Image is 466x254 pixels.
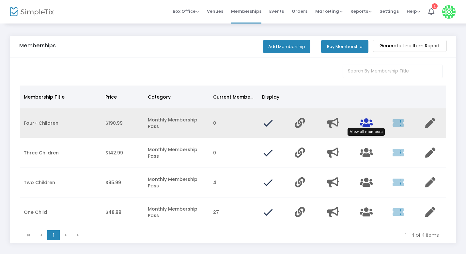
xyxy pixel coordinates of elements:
img: done.png [262,177,274,188]
span: Events [269,3,284,20]
td: 0 [209,108,258,138]
div: 1 [432,3,438,9]
div: View all members [348,128,385,136]
img: done.png [262,206,274,218]
td: 0 [209,138,258,168]
td: 4 [209,168,258,198]
th: Display [258,86,291,108]
div: Data table [20,86,446,227]
th: Price [101,86,144,108]
button: Buy Membership [321,40,368,53]
h5: Memberships [19,42,56,49]
span: Orders [292,3,307,20]
th: Category [144,86,209,108]
img: done.png [262,117,274,129]
td: Three Children [20,138,101,168]
span: Settings [380,3,399,20]
td: $48.99 [101,198,144,227]
td: $142.99 [101,138,144,168]
td: $190.99 [101,108,144,138]
td: Four+ Children [20,108,101,138]
td: $95.99 [101,168,144,198]
td: 27 [209,198,258,227]
span: Reports [350,8,372,14]
td: One Child [20,198,101,227]
td: Monthly Membership Pass [144,168,209,198]
span: Box Office [173,8,199,14]
td: Monthly Membership Pass [144,198,209,227]
td: Monthly Membership Pass [144,138,209,168]
td: Two Children [20,168,101,198]
img: done.png [262,147,274,159]
span: Venues [207,3,223,20]
span: Marketing [315,8,343,14]
td: Monthly Membership Pass [144,108,209,138]
span: Help [407,8,420,14]
kendo-pager-info: 1 - 4 of 4 items [89,232,439,238]
button: Add Membership [263,40,310,53]
th: Membership Title [20,86,101,108]
input: Search By Membership Title [343,65,443,78]
m-button: Generate Line Item Report [373,40,447,52]
span: Memberships [231,3,261,20]
th: Current Members [209,86,258,108]
span: Page 1 [47,230,60,240]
